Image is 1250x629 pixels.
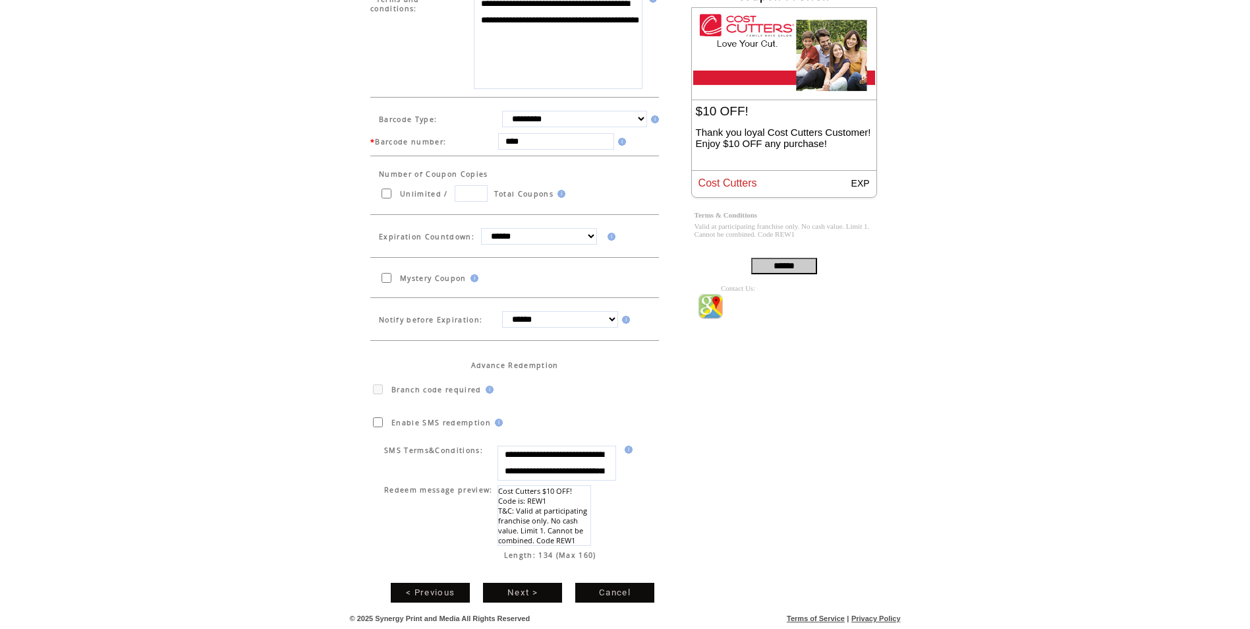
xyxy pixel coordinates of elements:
span: Valid at participating franchise only. No cash value. Limit 1. Cannot be combined. Code REW1 [695,222,870,238]
img: help.gif [618,316,630,324]
span: Mystery Coupon [400,274,467,283]
span: Barcode Type: [379,115,502,124]
a: Privacy Policy [851,614,901,622]
span: EXP [851,178,870,189]
img: map_icon.png [698,293,724,319]
span: Number of Coupon Copies [379,169,488,179]
span: Terms & Conditions [695,211,758,219]
img: help.gif [491,419,503,427]
span: Advance Redemption [471,361,559,370]
span: Contact Us: [721,284,755,292]
span: SMS Terms&Conditions: [384,446,483,455]
a: Terms of Service [787,614,845,622]
span: Total Coupons [494,189,554,198]
a: Cancel [575,583,654,603]
img: help.gif [482,386,494,394]
span: Cost Cutters $10 OFF! Code is: REW1 T&C: Valid at participating franchise only. No cash value. Li... [498,486,587,545]
span: Branch code required [385,385,482,394]
span: conditions: [370,4,417,13]
span: Length: 134 (Max 160) [504,551,596,560]
img: help.gif [647,115,659,123]
a: Next > [483,583,562,603]
img: help.gif [621,446,633,454]
img: help.gif [614,138,626,146]
span: Expiration Countdown: [379,232,474,241]
img: help.gif [604,233,615,241]
img: help.gif [467,274,478,282]
span: © 2025 Synergy Print and Media All Rights Reserved [350,614,530,622]
span: $10 OFF! [696,104,749,118]
span: Notify before Expiration: [379,315,502,324]
span: Barcode number: [375,137,498,146]
span: Cost Cutters [698,177,757,189]
span: Unlimited / [400,189,448,198]
img: images [693,9,875,98]
span: | [847,614,849,622]
span: Redeem message preview: [384,485,493,494]
span: Enable SMS redemption [385,418,491,427]
a: < Previous [391,583,470,603]
img: help.gif [554,190,565,198]
span: Thank you loyal Cost Cutters Customer! Enjoy $10 OFF any purchase! [696,127,871,149]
